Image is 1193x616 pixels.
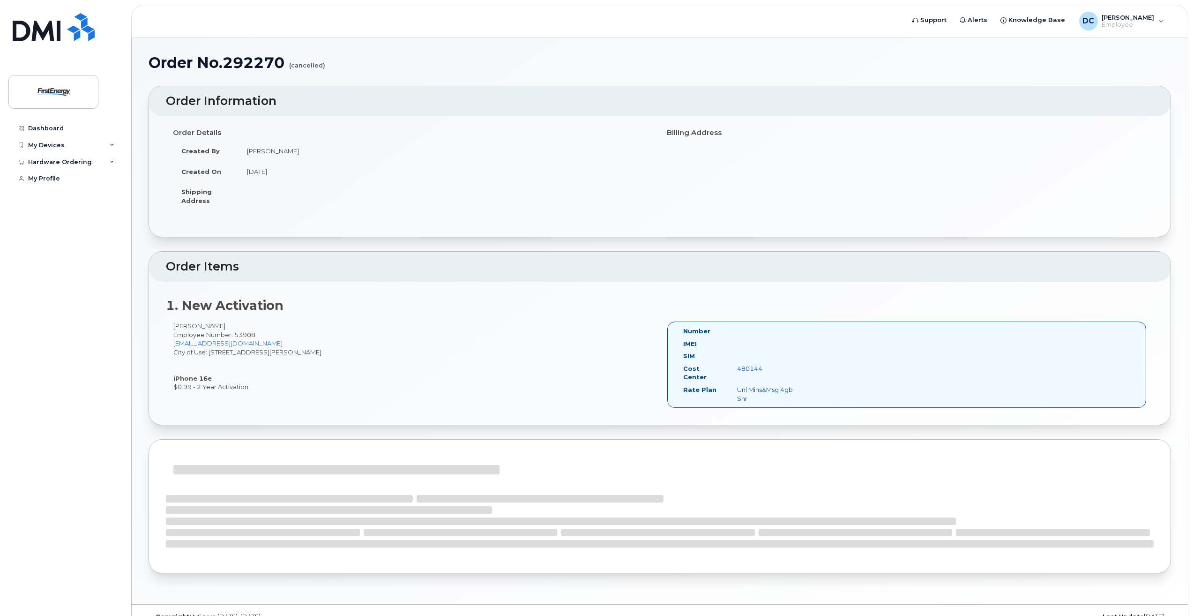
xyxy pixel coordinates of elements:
[173,375,212,382] strong: iPhone 16e
[683,339,697,348] label: IMEI
[683,385,716,394] label: Rate Plan
[683,364,723,382] label: Cost Center
[239,161,653,182] td: [DATE]
[166,95,1154,108] h2: Order Information
[730,364,805,373] div: 480144
[166,298,283,313] strong: 1. New Activation
[173,129,653,137] h4: Order Details
[683,352,695,361] label: SIM
[239,141,653,161] td: [PERSON_NAME]
[667,129,1147,137] h4: Billing Address
[173,339,283,347] a: [EMAIL_ADDRESS][DOMAIN_NAME]
[181,168,221,175] strong: Created On
[166,322,660,391] div: [PERSON_NAME] City of Use: [STREET_ADDRESS][PERSON_NAME] $0.99 - 2 Year Activation
[181,188,212,204] strong: Shipping Address
[730,385,805,403] div: Unl Mins&Msg 4gb Shr
[149,54,1171,71] h1: Order No.292270
[683,327,710,336] label: Number
[289,54,325,69] small: (cancelled)
[181,147,220,155] strong: Created By
[173,331,255,338] span: Employee Number: 53908
[166,260,1154,273] h2: Order Items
